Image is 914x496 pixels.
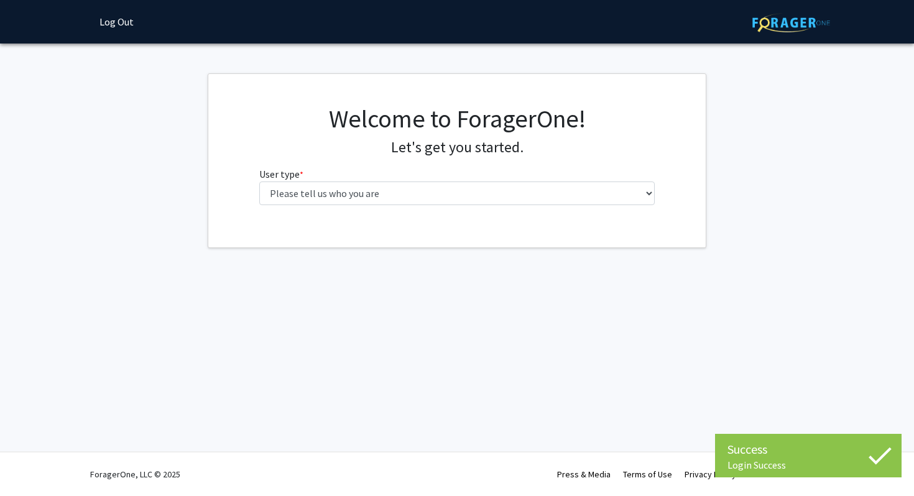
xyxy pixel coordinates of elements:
div: Login Success [727,459,889,471]
a: Terms of Use [623,469,672,480]
h4: Let's get you started. [259,139,655,157]
a: Privacy Policy [685,469,736,480]
h1: Welcome to ForagerOne! [259,104,655,134]
a: Press & Media [557,469,611,480]
label: User type [259,167,303,181]
div: Success [727,440,889,459]
div: ForagerOne, LLC © 2025 [90,452,180,496]
img: ForagerOne Logo [752,13,830,32]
